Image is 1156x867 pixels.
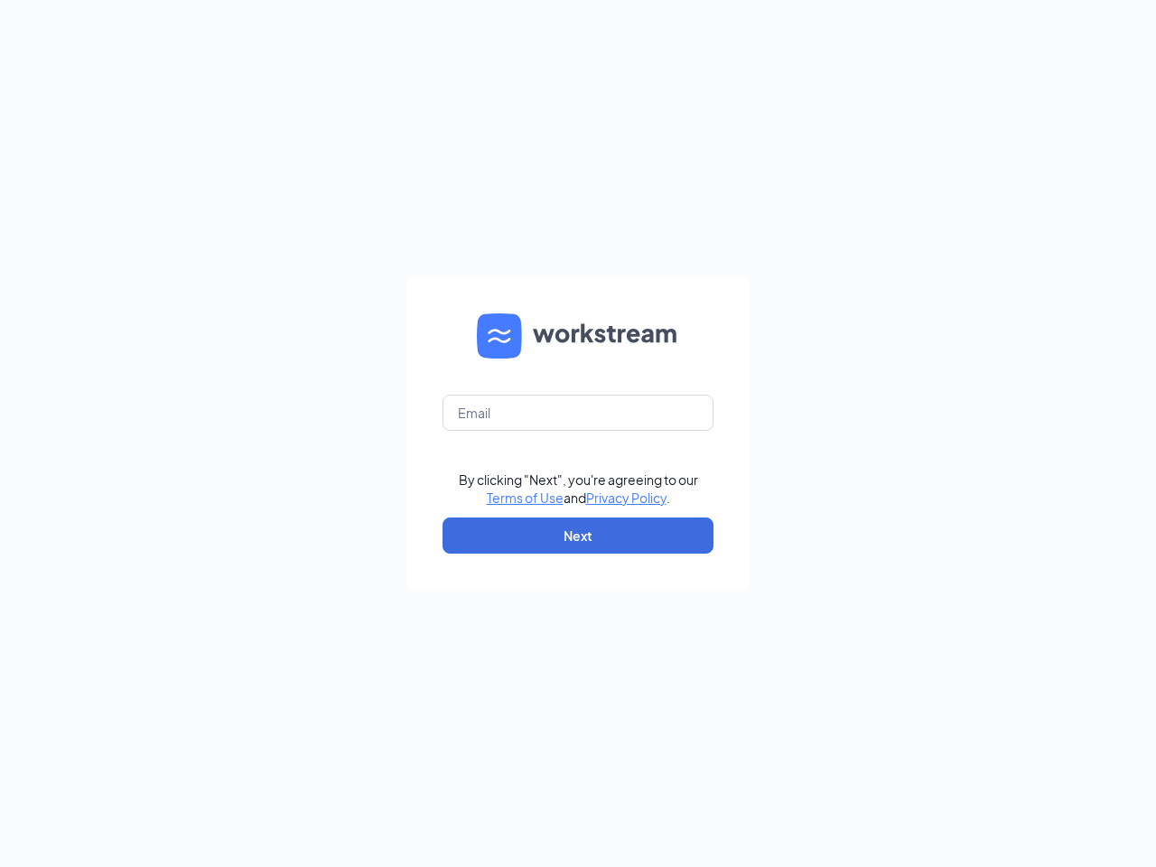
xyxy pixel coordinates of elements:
a: Privacy Policy [586,489,667,506]
a: Terms of Use [487,489,564,506]
img: WS logo and Workstream text [477,313,679,359]
input: Email [443,395,713,431]
div: By clicking "Next", you're agreeing to our and . [459,471,698,507]
button: Next [443,517,713,554]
